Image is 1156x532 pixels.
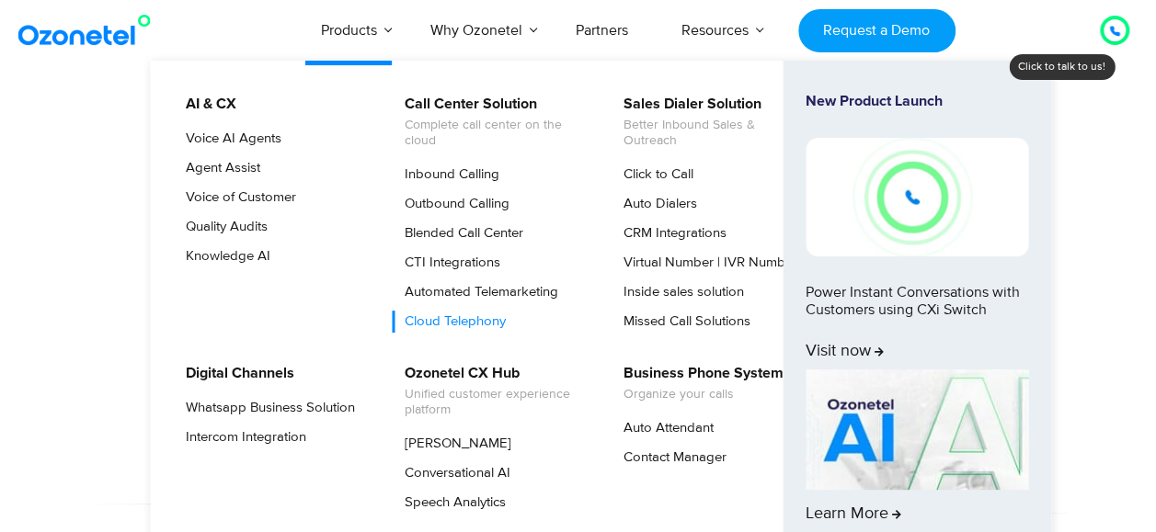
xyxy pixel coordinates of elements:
[393,311,509,333] a: Cloud Telephony
[393,193,512,215] a: Outbound Calling
[393,164,502,186] a: Inbound Calling
[806,138,1028,255] img: New-Project-17.png
[68,117,1089,175] div: Orchestrate Intelligent
[806,342,884,362] span: Visit now
[393,93,589,152] a: Call Center SolutionComplete call center on the cloud
[405,387,586,418] span: Unified customer experience platform
[68,164,1089,253] div: Customer Experiences
[612,362,786,405] a: Business Phone SystemOrganize your calls
[393,362,589,421] a: Ozonetel CX HubUnified customer experience platform
[612,417,716,439] a: Auto Attendant
[612,164,696,186] a: Click to Call
[806,369,1028,491] img: AI
[174,157,263,179] a: Agent Assist
[174,426,309,448] a: Intercom Integration
[393,433,514,455] a: [PERSON_NAME]
[174,362,297,385] a: Digital Channels
[174,93,239,116] a: AI & CX
[612,311,753,333] a: Missed Call Solutions
[174,128,284,150] a: Voice AI Agents
[612,222,729,244] a: CRM Integrations
[174,245,273,267] a: Knowledge AI
[174,216,270,238] a: Quality Audits
[612,193,700,215] a: Auto Dialers
[612,93,807,152] a: Sales Dialer SolutionBetter Inbound Sales & Outreach
[393,222,526,244] a: Blended Call Center
[393,492,509,514] a: Speech Analytics
[806,504,901,525] span: Learn More
[393,252,503,274] a: CTI Integrations
[393,462,513,484] a: Conversational AI
[624,387,784,402] span: Organize your calls
[624,118,805,149] span: Better Inbound Sales & Outreach
[174,397,358,419] a: Whatsapp Business Solution
[798,9,956,52] a: Request a Demo
[612,281,747,303] a: Inside sales solution
[806,369,1028,525] a: Learn More
[806,93,1028,362] a: New Product LaunchPower Instant Conversations with Customers using CXi SwitchVisit now
[612,252,800,274] a: Virtual Number | IVR Number
[393,281,561,303] a: Automated Telemarketing
[174,187,299,209] a: Voice of Customer
[68,254,1089,274] div: Turn every conversation into a growth engine for your enterprise.
[612,447,729,469] a: Contact Manager
[405,118,586,149] span: Complete call center on the cloud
